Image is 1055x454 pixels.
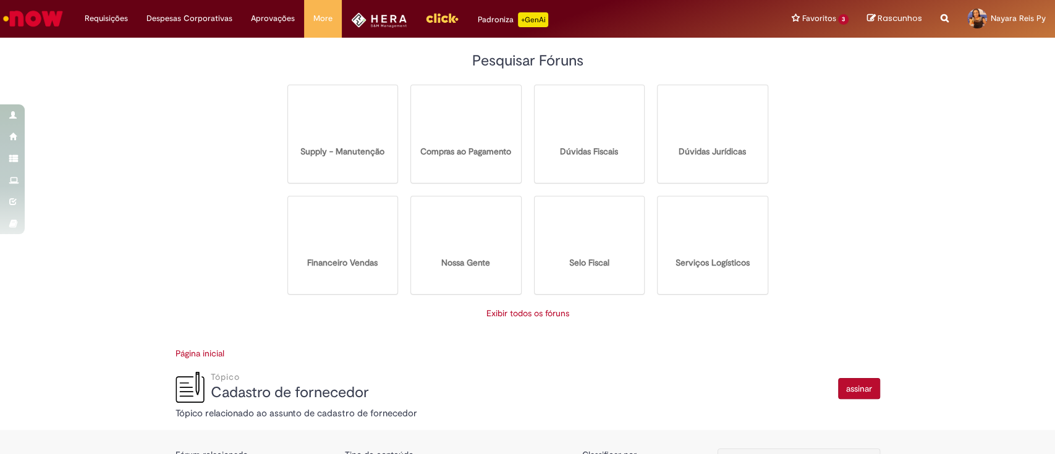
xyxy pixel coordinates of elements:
[307,256,378,269] p: Financeiro Vendas
[477,12,548,27] div: Padroniza
[486,308,569,319] a: Exibir todos os fóruns
[251,12,295,25] span: Aprovações
[176,406,706,421] div: Tópico relacionado ao assunto de cadastro de fornecedor
[1,6,65,31] img: ServiceNow
[351,12,407,28] img: HeraLogo.png
[300,145,384,158] p: Supply - Manutenção
[176,348,224,359] a: Página inicial
[679,145,746,158] p: Dúvidas Jurídicas
[313,12,333,25] span: More
[146,12,232,25] span: Despesas Corporativas
[176,372,205,403] img: Cadastro de fornecedor
[676,256,750,269] p: Serviços Logísticos
[176,372,706,382] h5: Tópico
[991,13,1046,23] span: Nayara Reis Py
[420,91,512,173] a: Compras ao Pagamento
[544,203,635,284] a: Selo Fiscal
[425,9,459,27] img: click_logo_yellow_360x200.png
[667,203,758,284] a: Serviços Logísticos
[838,378,880,399] button: assinar Cadastro de fornecedor
[420,145,511,158] p: Compras ao Pagamento
[441,256,490,269] p: Nossa Gente
[281,53,774,335] div: Pesquisar Fóruns
[867,13,922,25] a: Rascunhos
[569,256,609,269] p: Selo Fiscal
[544,91,635,173] a: Dúvidas Fiscais
[176,385,706,401] h3: Cadastro de fornecedor
[878,12,922,24] span: Rascunhos
[560,145,618,158] p: Dúvidas Fiscais
[297,91,389,173] a: Supply - Manutenção
[297,203,389,284] a: Financeiro Vendas
[85,12,128,25] span: Requisições
[420,203,512,284] a: Nossa Gente
[281,53,774,69] h2: Pesquisar Fóruns
[518,12,548,27] p: +GenAi
[838,14,849,25] span: 3
[802,12,836,25] span: Favoritos
[667,91,758,173] a: Dúvidas Jurídicas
